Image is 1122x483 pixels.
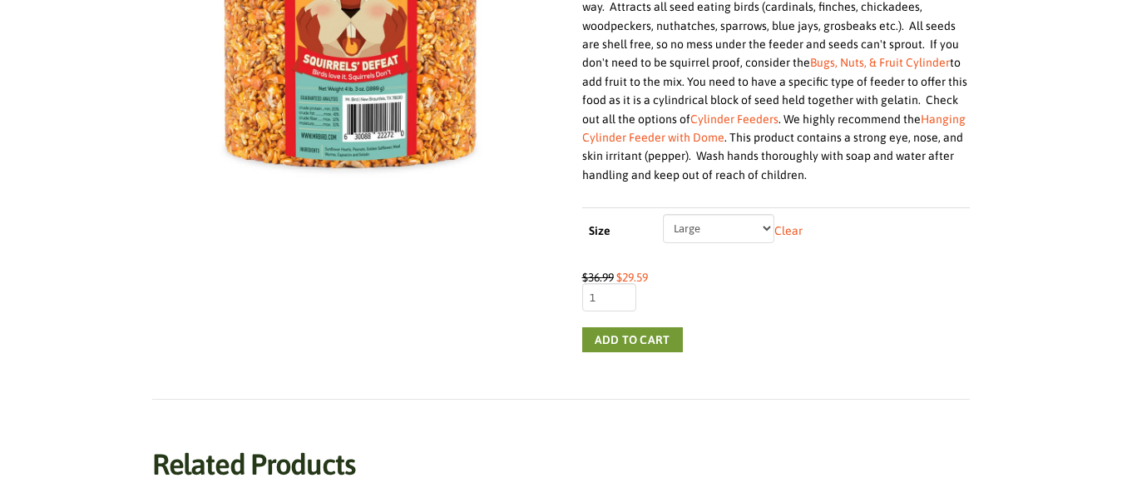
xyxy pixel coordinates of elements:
span: $ [582,271,588,284]
button: Add to cart [582,327,683,352]
bdi: 36.99 [582,271,614,284]
span: $ [616,271,622,284]
bdi: 29.59 [616,271,648,284]
input: Product quantity [582,283,636,311]
a: Cylinder Feeders [690,112,778,126]
a: Hanging Cylinder Feeder with Dome [582,112,966,144]
a: Clear options [774,224,803,237]
h2: Related products [152,446,970,481]
label: Size [589,222,648,242]
a: Bugs, Nuts, & Fruit Cylinder [810,56,950,69]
